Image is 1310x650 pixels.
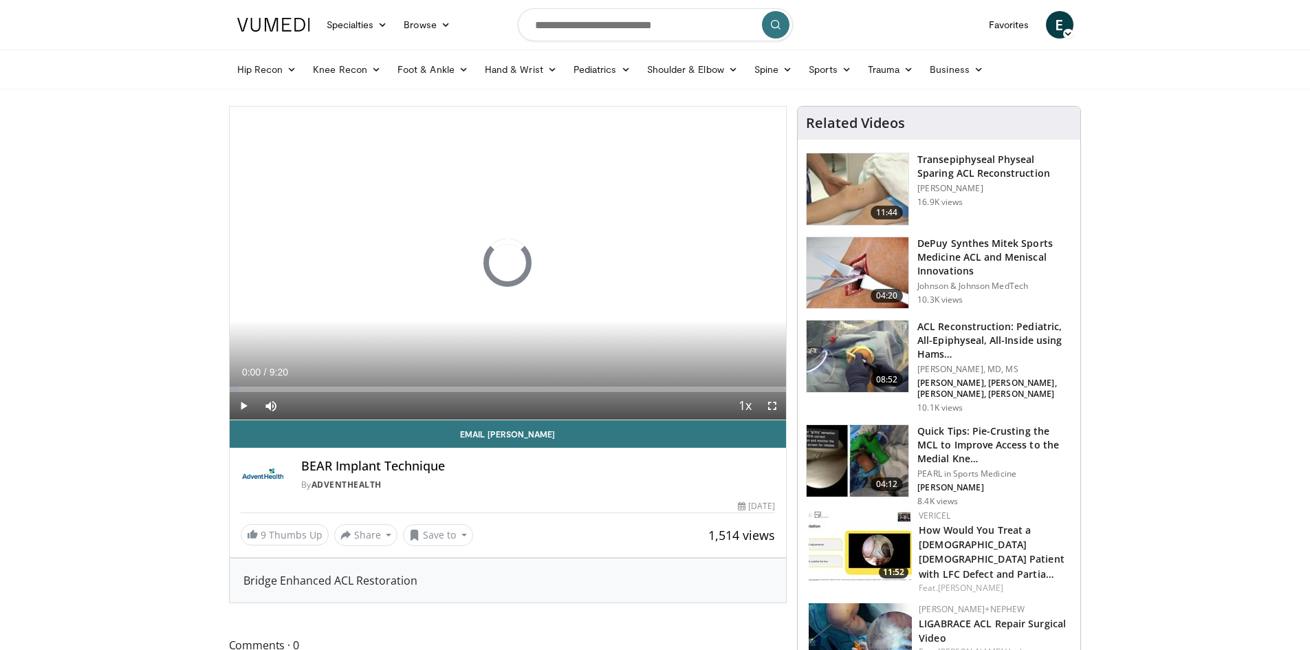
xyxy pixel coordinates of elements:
a: [PERSON_NAME] [938,582,1003,594]
a: Favorites [981,11,1038,39]
a: 11:52 [809,510,912,582]
p: Johnson & Johnson MedTech [917,281,1072,292]
a: E [1046,11,1073,39]
a: Hand & Wrist [477,56,565,83]
a: Shoulder & Elbow [639,56,746,83]
a: 9 Thumbs Up [241,524,329,545]
p: [PERSON_NAME] [917,183,1072,194]
a: Spine [746,56,800,83]
a: Email [PERSON_NAME] [230,420,787,448]
button: Save to [403,524,473,546]
video-js: Video Player [230,107,787,420]
button: Playback Rate [731,392,758,420]
a: How Would You Treat a [DEMOGRAPHIC_DATA] [DEMOGRAPHIC_DATA] Patient with LFC Defect and Partia… [919,523,1065,580]
span: 04:12 [871,477,904,491]
p: 10.3K views [917,294,963,305]
div: Feat. [919,582,1069,594]
p: [PERSON_NAME], [PERSON_NAME], [PERSON_NAME], [PERSON_NAME] [917,378,1072,400]
span: 1,514 views [708,527,775,543]
a: [PERSON_NAME]+Nephew [919,603,1025,615]
span: 04:20 [871,289,904,303]
span: / [264,367,267,378]
h3: Quick Tips: Pie-Crusting the MCL to Improve Access to the Medial Kne… [917,424,1072,466]
a: Hip Recon [229,56,305,83]
a: 04:20 DePuy Synthes Mitek Sports Medicine ACL and Meniscal Innovations Johnson & Johnson MedTech ... [806,237,1072,310]
span: 11:44 [871,206,904,219]
span: 9 [261,528,266,541]
a: Browse [395,11,459,39]
div: By [301,479,776,491]
p: PEARL in Sports Medicine [917,468,1072,479]
a: Vericel [919,510,950,521]
a: LIGABRACE ACL Repair Surgical Video [919,617,1066,644]
img: 322778_0000_1.png.150x105_q85_crop-smart_upscale.jpg [807,321,908,392]
a: 11:44 Transepiphyseal Physeal Sparing ACL Reconstruction [PERSON_NAME] 16.9K views [806,153,1072,226]
span: 08:52 [871,373,904,387]
button: Mute [257,392,285,420]
button: Fullscreen [758,392,786,420]
div: [DATE] [738,500,775,512]
a: 04:12 Quick Tips: Pie-Crusting the MCL to Improve Access to the Medial Kne… PEARL in Sports Medic... [806,424,1072,507]
p: 10.1K views [917,402,963,413]
a: Trauma [860,56,922,83]
p: 16.9K views [917,197,963,208]
input: Search topics, interventions [518,8,793,41]
a: Sports [800,56,860,83]
img: AdventHealth [241,459,285,492]
img: 62f325f7-467e-4e39-9fa8-a2cb7d050ecd.150x105_q85_crop-smart_upscale.jpg [809,510,912,582]
h4: Related Videos [806,115,905,131]
img: 273358_0000_1.png.150x105_q85_crop-smart_upscale.jpg [807,153,908,225]
h4: BEAR Implant Technique [301,459,776,474]
button: Share [334,524,398,546]
p: 8.4K views [917,496,958,507]
h3: ACL Reconstruction: Pediatric, All-Epiphyseal, All-Inside using Hams… [917,320,1072,361]
img: VuMedi Logo [237,18,310,32]
button: Play [230,392,257,420]
a: 08:52 ACL Reconstruction: Pediatric, All-Epiphyseal, All-Inside using Hams… [PERSON_NAME], MD, MS... [806,320,1072,413]
img: f92306eb-e07c-405a-80a9-9492fd26bd64.150x105_q85_crop-smart_upscale.jpg [807,425,908,497]
span: 11:52 [879,566,908,578]
a: Knee Recon [305,56,389,83]
div: Bridge Enhanced ACL Restoration [243,572,773,589]
h3: Transepiphyseal Physeal Sparing ACL Reconstruction [917,153,1072,180]
a: Foot & Ankle [389,56,477,83]
img: acf1b9d9-e53c-42c8-8219-9c60b3b41c71.150x105_q85_crop-smart_upscale.jpg [807,237,908,309]
div: Progress Bar [230,387,787,392]
p: [PERSON_NAME] [917,482,1072,493]
h3: DePuy Synthes Mitek Sports Medicine ACL and Meniscal Innovations [917,237,1072,278]
a: Specialties [318,11,396,39]
span: 0:00 [242,367,261,378]
a: Business [921,56,992,83]
a: Pediatrics [565,56,639,83]
p: [PERSON_NAME], MD, MS [917,364,1072,375]
span: 9:20 [270,367,288,378]
a: AdventHealth [312,479,382,490]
